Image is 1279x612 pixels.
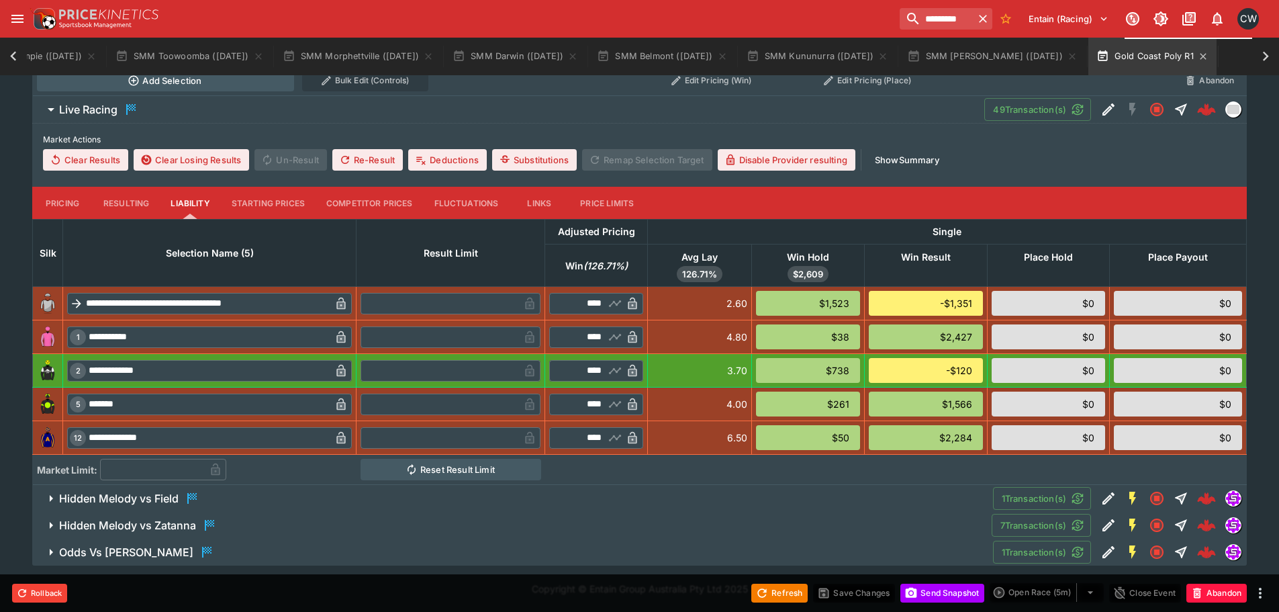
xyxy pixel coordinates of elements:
[794,70,942,91] button: Edit Pricing (Place)
[32,187,93,219] button: Pricing
[869,358,983,383] div: -$120
[332,149,403,171] button: Re-Result
[756,291,860,316] div: $1,523
[1145,97,1169,122] button: Closed
[1225,544,1241,560] div: simulator
[984,98,1091,121] button: 49Transaction(s)
[30,5,56,32] img: PriceKinetics Logo
[1226,545,1241,560] img: simulator
[992,324,1105,349] div: $0
[569,187,645,219] button: Price Limits
[1114,358,1242,383] div: $0
[1169,486,1193,511] button: Straight
[1088,38,1217,75] button: Gold Coast Poly R1
[59,103,117,117] h6: Live Racing
[1149,7,1173,31] button: Toggle light/dark mode
[74,333,83,342] span: 1
[254,149,326,171] span: Un-Result
[992,514,1091,537] button: 7Transaction(s)
[509,187,569,219] button: Links
[1252,585,1268,601] button: more
[1133,249,1223,265] span: Place Payout
[1197,489,1216,508] img: logo-cerberus--red.svg
[718,149,855,171] button: Disable Provider resulting
[1226,518,1241,533] img: simulator
[302,70,428,91] button: Bulk Edit (Controls)
[1121,513,1145,537] button: SGM Enabled
[1233,4,1263,34] button: Clint Wallis
[37,360,58,382] img: runner 2
[1169,97,1193,122] button: Straight
[1145,540,1169,564] button: Closed
[37,463,97,477] h3: Market Limit:
[316,187,424,219] button: Competitor Prices
[1121,540,1145,564] button: SGM Enabled
[652,397,747,411] div: 4.00
[73,400,83,409] span: 5
[1121,97,1145,122] button: SGM Disabled
[1197,543,1216,562] img: logo-cerberus--red.svg
[1096,486,1121,511] button: Edit Detail
[107,38,272,75] button: SMM Toowoomba ([DATE])
[1197,489,1216,508] div: c2d9ab1c-2f58-40f3-ad4f-618677e28c0d
[1121,7,1145,31] button: Connected to PK
[637,70,786,91] button: Edit Pricing (Win)
[992,425,1105,450] div: $0
[1186,584,1247,603] button: Abandon
[1178,70,1242,91] button: Abandon
[71,433,85,443] span: 12
[93,187,160,219] button: Resulting
[1193,485,1220,512] a: c2d9ab1c-2f58-40f3-ad4f-618677e28c0d
[788,268,828,281] span: $2,609
[1149,101,1165,118] svg: Closed
[990,583,1104,602] div: split button
[37,394,58,415] img: runner 5
[1169,513,1193,537] button: Straight
[1096,97,1121,122] button: Edit Detail
[32,512,992,539] button: Hidden Melody vs Zatanna
[1149,517,1165,533] svg: Closed
[993,487,1091,510] button: 1Transaction(s)
[5,7,30,31] button: open drawer
[1145,513,1169,537] button: Closed
[408,149,487,171] button: Deductions
[160,187,220,219] button: Liability
[1193,512,1220,539] a: 11531466-3925-43ba-a48e-d55fb3f3140d
[899,38,1085,75] button: SMM [PERSON_NAME] ([DATE])
[886,249,965,265] span: Win Result
[867,149,947,171] button: ShowSummary
[1225,490,1241,507] div: simulator
[59,519,196,533] h6: Hidden Melody vs Zatanna
[134,149,249,171] button: Clear Losing Results
[1096,540,1121,564] button: Edit Detail
[1114,425,1242,450] div: $0
[992,392,1105,417] div: $0
[221,187,316,219] button: Starting Prices
[32,485,993,512] button: Hidden Melody vs Field
[1237,8,1259,30] div: Clint Wallis
[1193,96,1220,123] a: c655bd38-5705-4647-9f42-75f3404203ed
[751,584,808,603] button: Refresh
[12,584,67,603] button: Rollback
[151,245,269,261] span: Selection Name (5)
[1197,543,1216,562] div: 473af1fa-c98a-44ca-84be-fd29ae8aad0d
[73,366,83,376] span: 2
[1197,100,1216,119] img: logo-cerberus--red.svg
[992,291,1105,316] div: $0
[37,70,295,91] button: Add Selection
[869,425,983,450] div: $2,284
[1114,324,1242,349] div: $0
[992,358,1105,383] div: $0
[1186,585,1247,599] span: Mark an event as closed and abandoned.
[1096,513,1121,537] button: Edit Detail
[33,220,63,287] th: Silk
[424,187,510,219] button: Fluctuations
[1145,486,1169,511] button: Closed
[551,258,643,274] span: excl. Emergencies (126.71%)
[444,38,586,75] button: SMM Darwin ([DATE])
[739,38,897,75] button: SMM Kununurra ([DATE])
[652,363,747,378] div: 3.70
[677,268,722,281] span: 126.71%
[995,8,1016,30] button: No Bookmarks
[492,149,577,171] button: Substitutions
